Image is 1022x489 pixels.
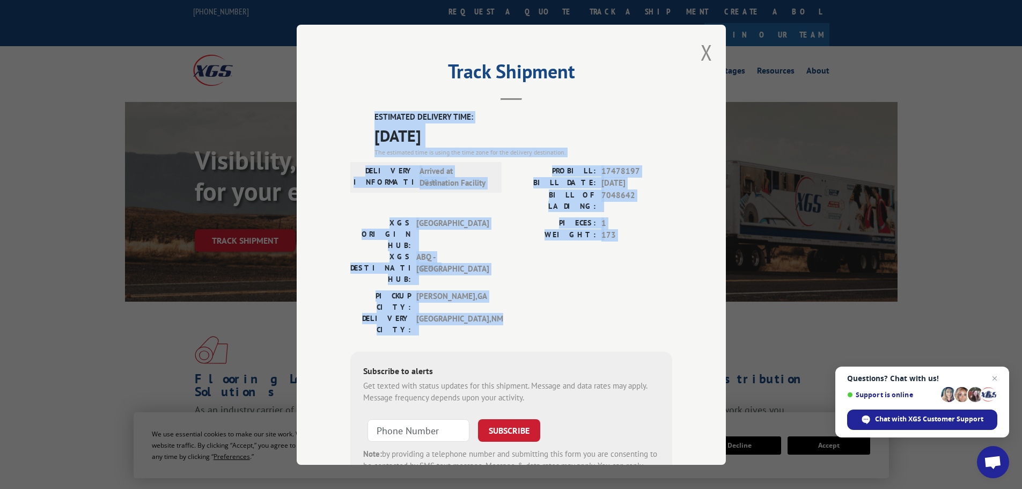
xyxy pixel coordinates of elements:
label: BILL OF LADING: [511,189,596,211]
div: Subscribe to alerts [363,364,659,379]
span: [GEOGRAPHIC_DATA] , NM [416,312,489,335]
div: Get texted with status updates for this shipment. Message and data rates may apply. Message frequ... [363,379,659,404]
span: 1 [601,217,672,229]
label: PROBILL: [511,165,596,177]
span: [DATE] [601,177,672,189]
div: Open chat [977,446,1009,478]
button: Close modal [701,38,712,67]
label: PIECES: [511,217,596,229]
label: DELIVERY CITY: [350,312,411,335]
label: DELIVERY INFORMATION: [354,165,414,189]
span: ABQ - [GEOGRAPHIC_DATA] [416,251,489,284]
label: BILL DATE: [511,177,596,189]
strong: Note: [363,448,382,458]
span: [GEOGRAPHIC_DATA] [416,217,489,251]
span: Chat with XGS Customer Support [875,414,983,424]
div: by providing a telephone number and submitting this form you are consenting to be contacted by SM... [363,448,659,484]
span: [DATE] [374,123,672,147]
span: Support is online [847,391,937,399]
div: The estimated time is using the time zone for the delivery destination. [374,147,672,157]
label: XGS DESTINATION HUB: [350,251,411,284]
span: Close chat [988,372,1001,385]
div: Chat with XGS Customer Support [847,410,997,430]
span: Questions? Chat with us! [847,374,997,383]
span: 173 [601,229,672,242]
span: [PERSON_NAME] , GA [416,290,489,312]
span: 17478197 [601,165,672,177]
h2: Track Shipment [350,64,672,84]
label: WEIGHT: [511,229,596,242]
label: ESTIMATED DELIVERY TIME: [374,111,672,123]
span: Arrived at Destination Facility [420,165,492,189]
input: Phone Number [367,419,469,441]
label: PICKUP CITY: [350,290,411,312]
span: 7048642 [601,189,672,211]
label: XGS ORIGIN HUB: [350,217,411,251]
button: SUBSCRIBE [478,419,540,441]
